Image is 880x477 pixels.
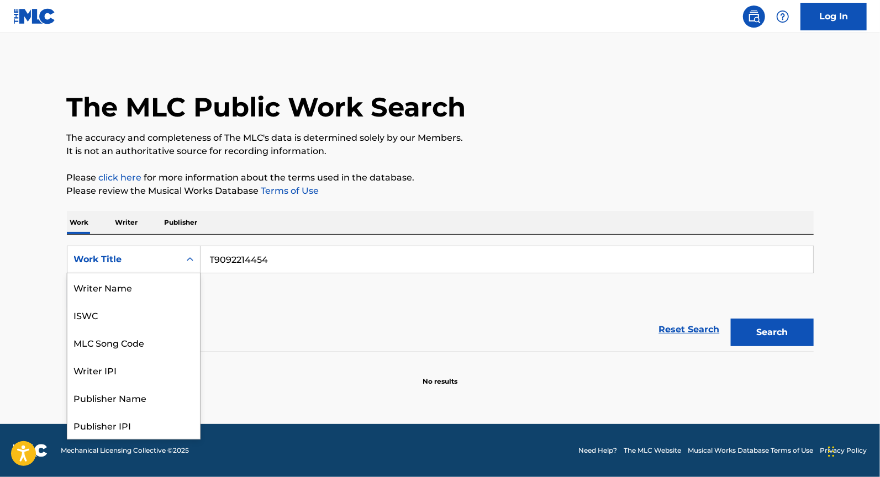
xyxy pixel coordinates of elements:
[67,145,814,158] p: It is not an authoritative source for recording information.
[67,184,814,198] p: Please review the Musical Works Database
[772,6,794,28] div: Help
[67,384,200,411] div: Publisher Name
[624,446,681,455] a: The MLC Website
[99,172,142,183] a: click here
[747,10,761,23] img: search
[61,446,189,455] span: Mechanical Licensing Collective © 2025
[828,435,835,468] div: Drag
[67,131,814,145] p: The accuracy and completeness of The MLC's data is determined solely by our Members.
[74,253,173,266] div: Work Title
[743,6,765,28] a: Public Search
[654,317,725,342] a: Reset Search
[731,319,814,346] button: Search
[825,424,880,477] iframe: Chat Widget
[578,446,617,455] a: Need Help?
[13,8,56,24] img: MLC Logo
[67,301,200,328] div: ISWC
[67,273,200,301] div: Writer Name
[688,446,813,455] a: Musical Works Database Terms of Use
[67,211,92,234] p: Work
[820,446,867,455] a: Privacy Policy
[800,3,867,30] a: Log In
[112,211,141,234] p: Writer
[67,411,200,439] div: Publisher IPI
[67,171,814,184] p: Please for more information about the terms used in the database.
[67,91,466,124] h1: The MLC Public Work Search
[259,185,319,196] a: Terms of Use
[67,328,200,356] div: MLC Song Code
[161,211,201,234] p: Publisher
[13,444,48,457] img: logo
[67,246,814,352] form: Search Form
[67,356,200,384] div: Writer IPI
[423,363,457,386] p: No results
[776,10,789,23] img: help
